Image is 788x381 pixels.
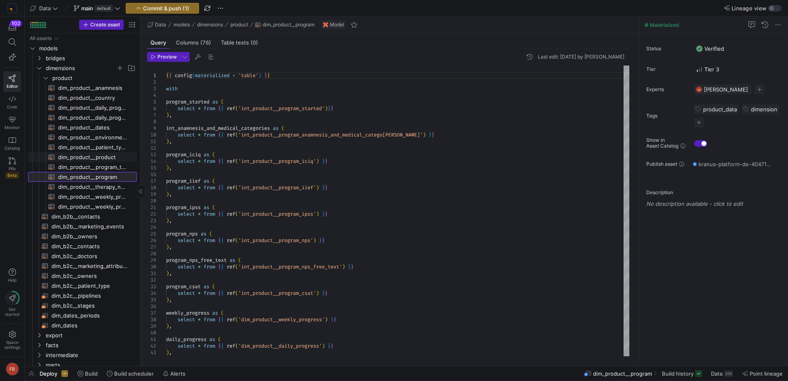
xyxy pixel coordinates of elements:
[212,178,215,184] span: (
[147,52,180,62] button: Preview
[178,132,195,138] span: select
[58,103,127,113] span: dim_product__daily_progress_by_training_type​​​​​​​​​​
[147,184,156,191] div: 18
[79,20,124,30] button: Create asset
[170,370,185,377] span: Alerts
[195,72,230,79] span: materialized
[58,143,127,152] span: dim_product__patient_type​​​​​​​​​​
[166,257,227,263] span: program_nps_free_text
[192,72,195,79] span: (
[58,182,127,192] span: dim_product__therapy_number​​​​​​​​​​
[28,221,137,231] a: dim_b2b__marketing_events​​​​​​​​​​
[28,162,137,172] div: Press SPACE to select this row.
[166,138,169,145] span: )
[3,288,21,320] button: Getstarted
[52,261,127,271] span: dim_b2c__marketing_attribution​​​​​​​​​​
[325,105,328,112] span: )
[30,35,52,41] div: All assets
[235,211,238,217] span: (
[166,204,201,211] span: program_ipss
[28,132,137,142] a: dim_product__environment​​​​​​​​​​
[204,132,215,138] span: from
[147,125,156,132] div: 9
[166,85,178,92] span: with
[319,237,322,244] span: }
[3,71,21,92] a: Editor
[316,211,319,217] span: )
[707,367,737,381] button: Data31K
[251,40,258,45] span: (0)
[58,93,127,103] span: dim_product__country​​​​​​​​​​
[28,182,137,192] a: dim_product__therapy_number​​​​​​​​​​
[28,320,137,330] a: dim_dates​​​​​​​​​​
[228,20,250,30] button: product
[313,237,316,244] span: )
[28,103,137,113] a: dim_product__daily_progress_by_training_type​​​​​​​​​​
[166,99,209,105] span: program_started
[5,125,20,130] span: Monitor
[699,161,771,167] span: kranus-platform-de-404712 / y42_data_main / dim_product__program
[7,104,17,109] span: Code
[147,257,156,263] div: 29
[281,125,284,132] span: (
[147,118,156,125] div: 8
[46,331,136,340] span: export
[230,22,248,28] span: product
[3,133,21,154] a: Catalog
[166,191,169,198] span: )
[147,204,156,211] div: 21
[429,132,432,138] span: }
[147,85,156,92] div: 3
[147,224,156,230] div: 24
[8,4,16,12] img: https://storage.googleapis.com/y42-prod-data-exchange/images/RPxujLVyfKs3dYbCaMXym8FJVsr3YB0cxJXX...
[235,105,238,112] span: (
[325,211,328,217] span: }
[171,20,192,30] button: models
[253,20,317,30] button: dim_product__program
[52,321,127,330] span: dim_dates​​​​​​​​​​
[52,232,127,241] span: dim_b2b__owners​​​​​​​​​​
[58,153,127,162] span: dim_product__product​​​​​​​​​​
[646,161,677,167] span: Publish asset
[218,132,221,138] span: {
[147,250,156,257] div: 28
[90,22,120,28] span: Create asset
[145,20,168,30] button: Data
[143,5,189,12] span: Commit & push (1)
[28,192,137,202] a: dim_product__weekly_progress_by_training_type​​​​​​​​​​
[221,40,258,45] span: Table tests
[39,44,136,53] span: models
[3,113,21,133] a: Monitor
[696,45,724,52] span: Verified
[3,154,21,182] a: PRsBeta
[238,237,313,244] span: 'int_product__program_nps'
[204,158,215,165] span: from
[696,45,703,52] img: Verified
[39,5,51,12] span: Data
[218,237,221,244] span: {
[204,105,215,112] span: from
[221,158,224,165] span: {
[221,211,224,217] span: {
[169,191,172,198] span: ,
[28,212,137,221] div: Press SPACE to select this row.
[323,22,328,27] img: undefined
[331,105,333,112] span: }
[175,72,192,79] span: config
[28,33,137,43] div: Press SPACE to select this row.
[212,151,215,158] span: (
[218,105,221,112] span: {
[114,370,154,377] span: Build scheduler
[28,212,137,221] a: dim_b2b__contacts​​​​​​​​​​
[724,370,733,377] div: 31K
[169,72,172,79] span: {
[197,22,223,28] span: dimensions
[662,370,694,377] span: Build history
[10,20,22,27] div: 102
[174,22,190,28] span: models
[212,99,218,105] span: as
[221,99,224,105] span: (
[322,158,325,165] span: }
[322,211,325,217] span: }
[264,72,267,79] span: }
